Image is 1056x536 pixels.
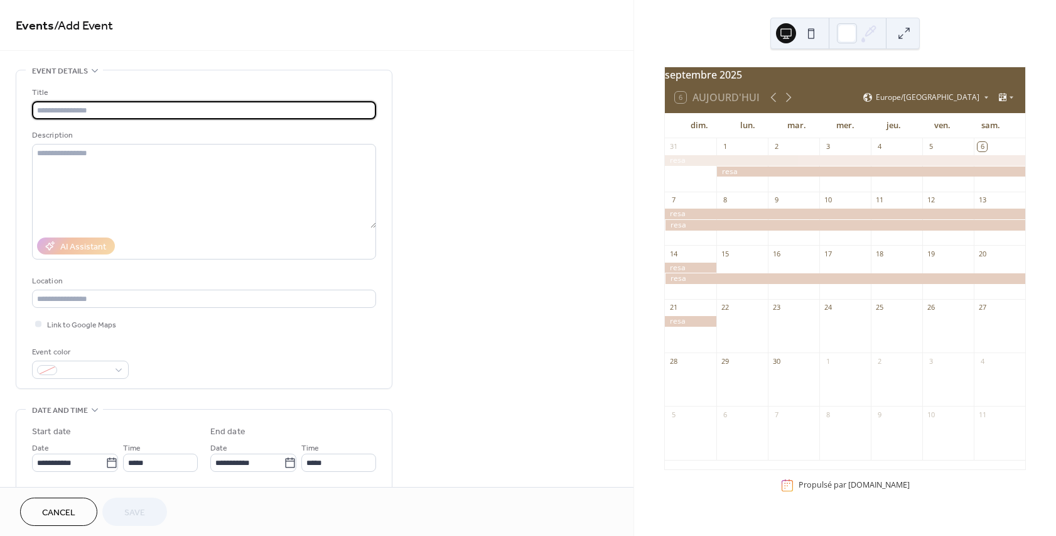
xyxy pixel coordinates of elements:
[720,195,730,205] div: 8
[772,303,781,312] div: 23
[875,249,884,258] div: 18
[823,142,832,151] div: 3
[978,249,987,258] div: 20
[665,209,1025,219] div: resa
[32,65,88,78] span: Event details
[32,275,374,288] div: Location
[32,442,49,455] span: Date
[720,249,730,258] div: 15
[724,113,772,138] div: lun.
[978,356,987,366] div: 4
[870,113,918,138] div: jeu.
[772,249,781,258] div: 16
[823,356,832,366] div: 1
[665,155,1025,166] div: resa
[716,167,1025,177] div: resa
[848,480,910,491] a: [DOMAIN_NAME]
[772,356,781,366] div: 30
[123,442,141,455] span: Time
[875,356,884,366] div: 2
[210,425,245,439] div: End date
[54,14,113,38] span: / Add Event
[967,113,1015,138] div: sam.
[669,303,678,312] div: 21
[772,142,781,151] div: 2
[665,273,1025,284] div: resa
[823,195,832,205] div: 10
[875,195,884,205] div: 11
[799,480,910,491] div: Propulsé par
[876,94,979,101] span: Europe/[GEOGRAPHIC_DATA]
[47,319,116,332] span: Link to Google Maps
[665,263,716,273] div: resa
[32,129,374,142] div: Description
[772,195,781,205] div: 9
[823,303,832,312] div: 24
[772,113,821,138] div: mar.
[821,113,869,138] div: mer.
[978,410,987,419] div: 11
[926,356,935,366] div: 3
[720,142,730,151] div: 1
[926,249,935,258] div: 19
[32,425,71,439] div: Start date
[772,410,781,419] div: 7
[978,142,987,151] div: 6
[20,498,97,526] button: Cancel
[720,410,730,419] div: 6
[823,410,832,419] div: 8
[875,142,884,151] div: 4
[675,113,723,138] div: dim.
[301,442,319,455] span: Time
[42,506,75,520] span: Cancel
[665,67,1025,82] div: septembre 2025
[665,316,716,327] div: resa
[926,195,935,205] div: 12
[918,113,966,138] div: ven.
[669,195,678,205] div: 7
[978,303,987,312] div: 27
[669,410,678,419] div: 5
[926,303,935,312] div: 26
[875,303,884,312] div: 25
[669,356,678,366] div: 28
[32,346,126,359] div: Event color
[665,220,1025,231] div: resa
[720,356,730,366] div: 29
[16,14,54,38] a: Events
[669,142,678,151] div: 31
[875,410,884,419] div: 9
[32,86,374,99] div: Title
[823,249,832,258] div: 17
[926,410,935,419] div: 10
[978,195,987,205] div: 13
[720,303,730,312] div: 22
[926,142,935,151] div: 5
[32,404,88,417] span: Date and time
[210,442,227,455] span: Date
[669,249,678,258] div: 14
